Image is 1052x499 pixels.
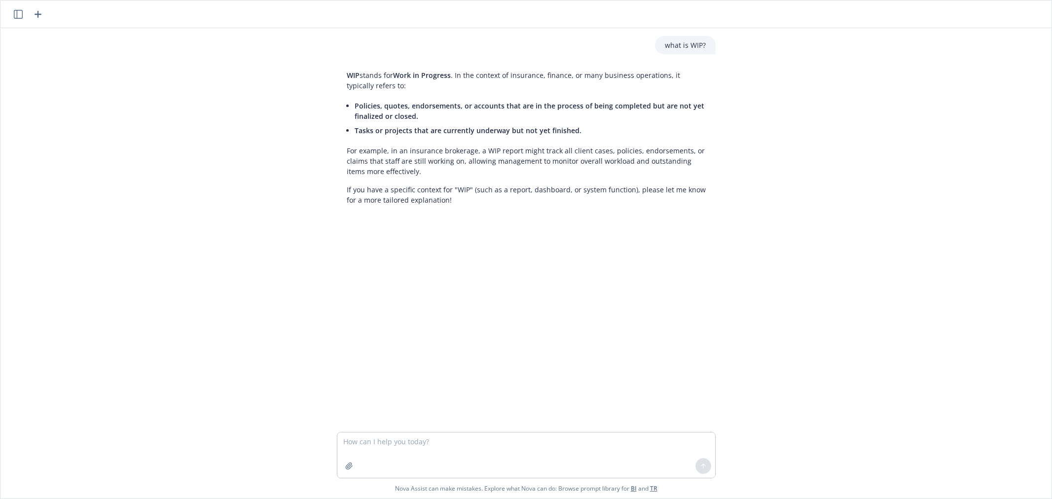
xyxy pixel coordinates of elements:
[665,40,706,50] p: what is WIP?
[347,184,706,205] p: If you have a specific context for "WIP" (such as a report, dashboard, or system function), pleas...
[347,145,706,177] p: For example, in an insurance brokerage, a WIP report might track all client cases, policies, endo...
[347,70,706,91] p: stands for . In the context of insurance, finance, or many business operations, it typically refe...
[631,484,637,493] a: BI
[650,484,657,493] a: TR
[355,126,581,135] span: Tasks or projects that are currently underway but not yet finished.
[355,101,704,121] span: Policies, quotes, endorsements, or accounts that are in the process of being completed but are no...
[4,478,1048,499] span: Nova Assist can make mistakes. Explore what Nova can do: Browse prompt library for and
[393,71,451,80] span: Work in Progress
[347,71,360,80] span: WIP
